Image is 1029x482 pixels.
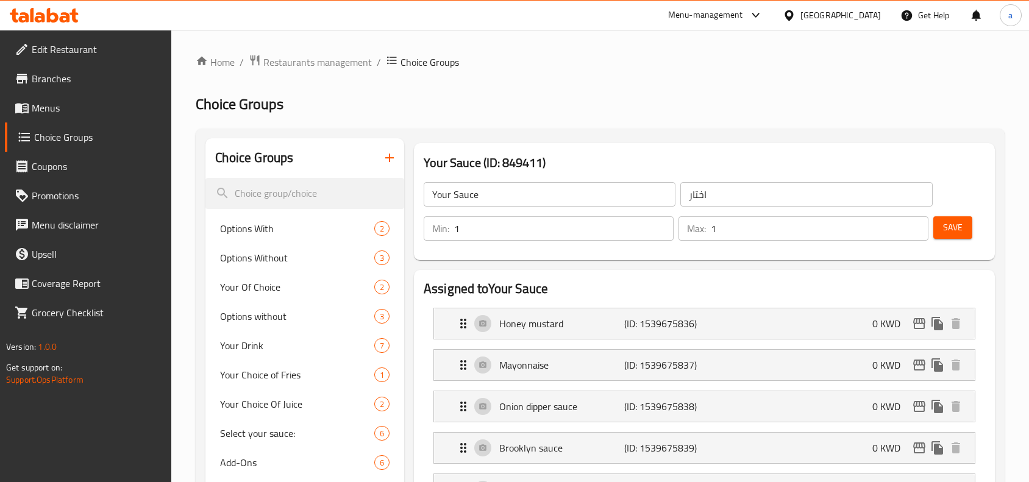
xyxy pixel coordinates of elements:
p: 0 KWD [872,358,910,372]
span: Menu disclaimer [32,218,162,232]
span: Version: [6,339,36,355]
h3: Your Sauce (ID: 849411) [424,153,985,172]
a: Home [196,55,235,69]
span: Options Without [220,250,374,265]
div: Expand [434,350,975,380]
div: Choices [374,309,390,324]
span: 2 [375,223,389,235]
div: Menu-management [668,8,743,23]
span: Edit Restaurant [32,42,162,57]
div: Expand [434,308,975,339]
button: duplicate [928,356,947,374]
div: Options With2 [205,214,404,243]
button: delete [947,356,965,374]
span: 3 [375,252,389,264]
nav: breadcrumb [196,54,1005,70]
span: 3 [375,311,389,322]
span: Grocery Checklist [32,305,162,320]
span: Coverage Report [32,276,162,291]
p: Brooklyn sauce [499,441,624,455]
li: Expand [424,344,985,386]
div: [GEOGRAPHIC_DATA] [800,9,881,22]
div: Expand [434,433,975,463]
li: Expand [424,427,985,469]
a: Grocery Checklist [5,298,172,327]
span: Promotions [32,188,162,203]
a: Coverage Report [5,269,172,298]
div: Options without3 [205,302,404,331]
span: Add-Ons [220,455,374,470]
a: Promotions [5,181,172,210]
span: Coupons [32,159,162,174]
a: Support.OpsPlatform [6,372,84,388]
span: 1.0.0 [38,339,57,355]
span: 2 [375,282,389,293]
div: Choices [374,397,390,411]
button: Save [933,216,972,239]
span: Your Choice Of Juice [220,397,374,411]
a: Restaurants management [249,54,372,70]
span: Select your sauce: [220,426,374,441]
button: edit [910,439,928,457]
span: Branches [32,71,162,86]
span: a [1008,9,1013,22]
a: Choice Groups [5,122,172,152]
a: Edit Restaurant [5,35,172,64]
div: Your Choice of Fries1 [205,360,404,389]
span: 7 [375,340,389,352]
a: Menus [5,93,172,122]
span: Upsell [32,247,162,261]
a: Branches [5,64,172,93]
span: Options With [220,221,374,236]
button: edit [910,397,928,416]
span: Choice Groups [401,55,459,69]
div: Choices [374,338,390,353]
p: 0 KWD [872,441,910,455]
button: duplicate [928,314,947,333]
a: Menu disclaimer [5,210,172,239]
span: Save [943,220,963,235]
div: Expand [434,391,975,422]
p: 0 KWD [872,399,910,414]
span: 6 [375,428,389,439]
button: edit [910,356,928,374]
span: Restaurants management [263,55,372,69]
span: Your Of Choice [220,280,374,294]
span: 1 [375,369,389,381]
div: Choices [374,280,390,294]
span: Menus [32,101,162,115]
button: delete [947,314,965,333]
div: Choices [374,426,390,441]
div: Choices [374,455,390,470]
div: Choices [374,221,390,236]
h2: Assigned to Your Sauce [424,280,985,298]
button: duplicate [928,397,947,416]
p: Min: [432,221,449,236]
div: Your Drink7 [205,331,404,360]
div: Select your sauce:6 [205,419,404,448]
p: Onion dipper sauce [499,399,624,414]
p: Max: [687,221,706,236]
span: Choice Groups [34,130,162,144]
a: Coupons [5,152,172,181]
p: 0 KWD [872,316,910,331]
span: Your Choice of Fries [220,367,374,382]
p: Mayonnaise [499,358,624,372]
div: Choices [374,367,390,382]
span: Get support on: [6,360,62,375]
button: delete [947,439,965,457]
li: / [377,55,381,69]
span: Options without [220,309,374,324]
div: Your Choice Of Juice2 [205,389,404,419]
div: Your Of Choice2 [205,272,404,302]
span: Your Drink [220,338,374,353]
button: edit [910,314,928,333]
div: Options Without3 [205,243,404,272]
p: Honey mustard [499,316,624,331]
button: duplicate [928,439,947,457]
div: Add-Ons6 [205,448,404,477]
p: (ID: 1539675837) [624,358,708,372]
span: Choice Groups [196,90,283,118]
li: Expand [424,386,985,427]
p: (ID: 1539675836) [624,316,708,331]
